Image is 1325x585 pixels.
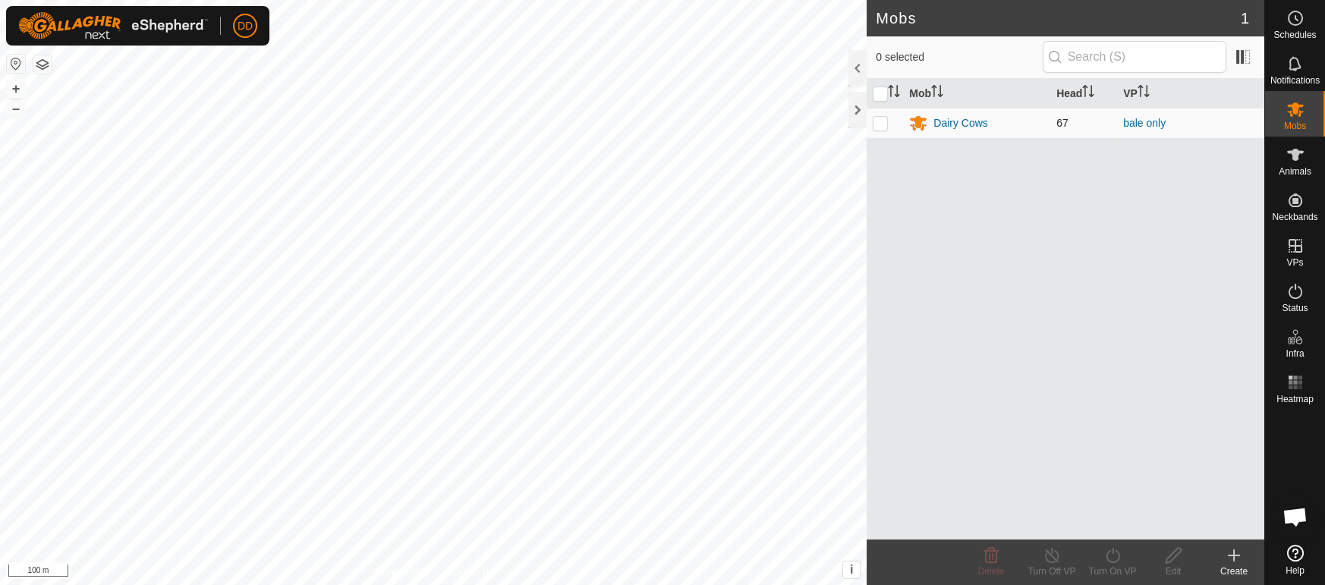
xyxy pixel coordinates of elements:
a: Contact Us [448,565,493,579]
button: + [7,80,25,98]
span: Help [1286,566,1305,575]
span: Infra [1286,349,1304,358]
p-sorticon: Activate to sort [931,87,943,99]
span: 0 selected [876,49,1042,65]
p-sorticon: Activate to sort [1082,87,1094,99]
div: Create [1204,565,1264,578]
th: Head [1050,79,1117,109]
a: Privacy Policy [373,565,430,579]
input: Search (S) [1043,41,1226,73]
div: Open chat [1273,494,1318,539]
button: i [843,561,860,578]
span: Mobs [1284,121,1306,131]
button: – [7,99,25,118]
th: Mob [903,79,1050,109]
button: Reset Map [7,55,25,73]
h2: Mobs [876,9,1241,27]
span: Heatmap [1276,395,1314,404]
span: 67 [1056,117,1068,129]
p-sorticon: Activate to sort [888,87,900,99]
a: Help [1265,539,1325,581]
span: Neckbands [1272,212,1317,222]
span: Schedules [1273,30,1316,39]
span: VPs [1286,258,1303,267]
span: DD [238,18,253,34]
span: 1 [1241,7,1249,30]
span: i [850,563,853,576]
span: Delete [978,566,1005,577]
button: Map Layers [33,55,52,74]
span: Animals [1279,167,1311,176]
div: Edit [1143,565,1204,578]
div: Turn Off VP [1021,565,1082,578]
div: Dairy Cows [933,115,988,131]
div: Turn On VP [1082,565,1143,578]
span: Status [1282,304,1308,313]
img: Gallagher Logo [18,12,208,39]
th: VP [1117,79,1264,109]
span: Notifications [1270,76,1320,85]
p-sorticon: Activate to sort [1138,87,1150,99]
a: bale only [1123,117,1166,129]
